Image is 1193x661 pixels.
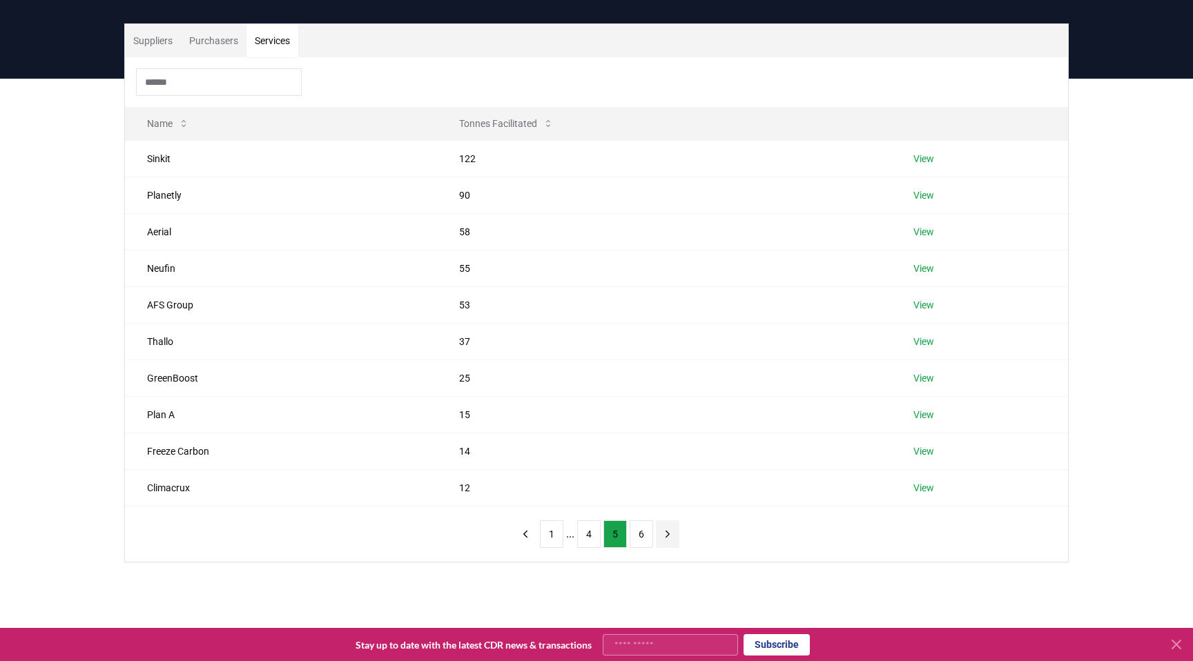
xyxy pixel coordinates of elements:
[913,481,934,495] a: View
[448,110,565,137] button: Tonnes Facilitated
[603,520,627,548] button: 5
[125,24,181,57] button: Suppliers
[437,213,891,250] td: 58
[437,323,891,359] td: 37
[630,520,653,548] button: 6
[913,408,934,422] a: View
[437,359,891,396] td: 25
[125,359,437,396] td: GreenBoost
[437,469,891,506] td: 12
[514,520,537,548] button: previous page
[246,24,298,57] button: Services
[125,396,437,433] td: Plan A
[577,520,601,548] button: 4
[437,177,891,213] td: 90
[437,140,891,177] td: 122
[136,110,200,137] button: Name
[125,140,437,177] td: Sinkit
[181,24,246,57] button: Purchasers
[437,433,891,469] td: 14
[913,152,934,166] a: View
[125,213,437,250] td: Aerial
[125,286,437,323] td: AFS Group
[913,371,934,385] a: View
[913,225,934,239] a: View
[566,526,574,542] li: ...
[913,335,934,348] a: View
[437,286,891,323] td: 53
[913,298,934,312] a: View
[125,250,437,286] td: Neufin
[125,469,437,506] td: Climacrux
[656,520,679,548] button: next page
[913,444,934,458] a: View
[913,262,934,275] a: View
[437,250,891,286] td: 55
[125,323,437,359] td: Thallo
[437,396,891,433] td: 15
[540,520,563,548] button: 1
[125,177,437,213] td: Planetly
[125,433,437,469] td: Freeze Carbon
[913,188,934,202] a: View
